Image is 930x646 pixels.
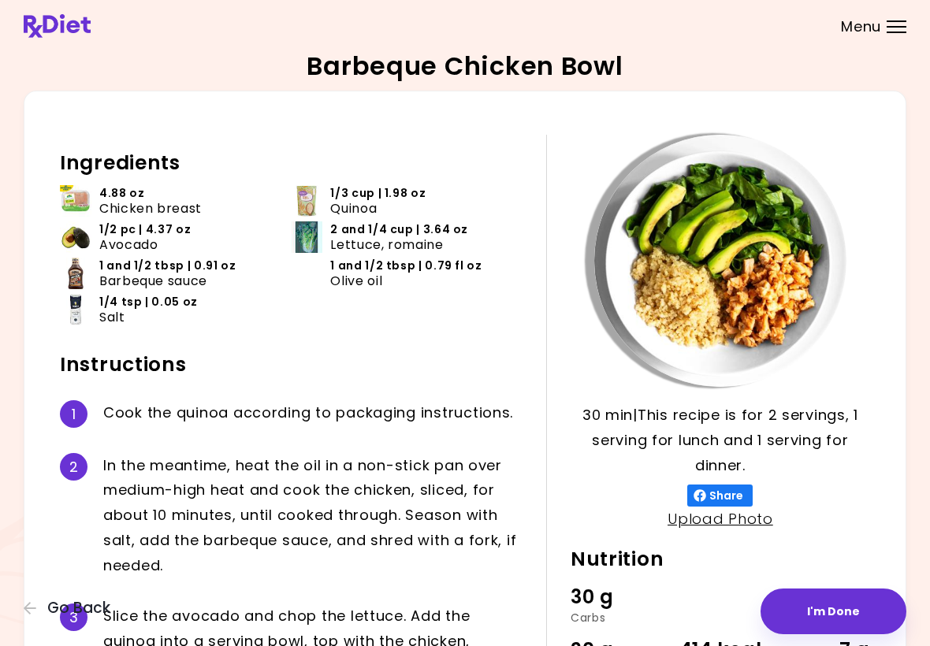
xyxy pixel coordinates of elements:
span: 1/4 tsp | 0.05 oz [99,295,198,310]
span: Barbeque sauce [99,273,207,288]
h2: Barbeque Chicken Bowl [307,54,623,79]
button: Share [687,484,753,507]
button: I'm Done [761,588,906,634]
button: Go Back [24,600,118,617]
span: 2 and 1/4 cup | 3.64 oz [330,222,468,237]
span: 1/2 pc | 4.37 oz [99,222,191,237]
p: 30 min | This recipe is for 2 servings, 1 serving for lunch and 1 serving for dinner. [571,403,870,478]
span: 1 and 1/2 tbsp | 0.79 fl oz [330,258,482,273]
div: Carbs [571,612,671,623]
div: 2 [60,453,87,481]
span: 1/3 cup | 1.98 oz [330,186,426,201]
h2: Instructions [60,352,523,377]
span: Avocado [99,237,158,252]
div: 30 g [571,582,671,612]
div: C o o k t h e q u i n o a a c c o r d i n g t o p a c k a g i n g i n s t r u c t i o n s . [103,400,523,428]
div: 24 g [770,582,870,612]
span: Quinoa [330,201,377,216]
span: Go Back [47,600,110,617]
img: RxDiet [24,14,91,38]
span: Share [706,489,746,502]
span: Lettuce, romaine [330,237,443,252]
a: Upload Photo [668,509,773,529]
span: Salt [99,310,125,325]
span: 1 and 1/2 tbsp | 0.91 oz [99,258,236,273]
span: Olive oil [330,273,382,288]
div: I n t h e m e a n t i m e , h e a t t h e o i l i n a n o n - s t i c k p a n o v e r m e d i u m... [103,453,523,578]
span: Menu [841,20,881,34]
h2: Nutrition [571,547,870,572]
span: 4.88 oz [99,186,144,201]
div: 1 [60,400,87,428]
h2: Ingredients [60,150,523,176]
span: Chicken breast [99,201,202,216]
